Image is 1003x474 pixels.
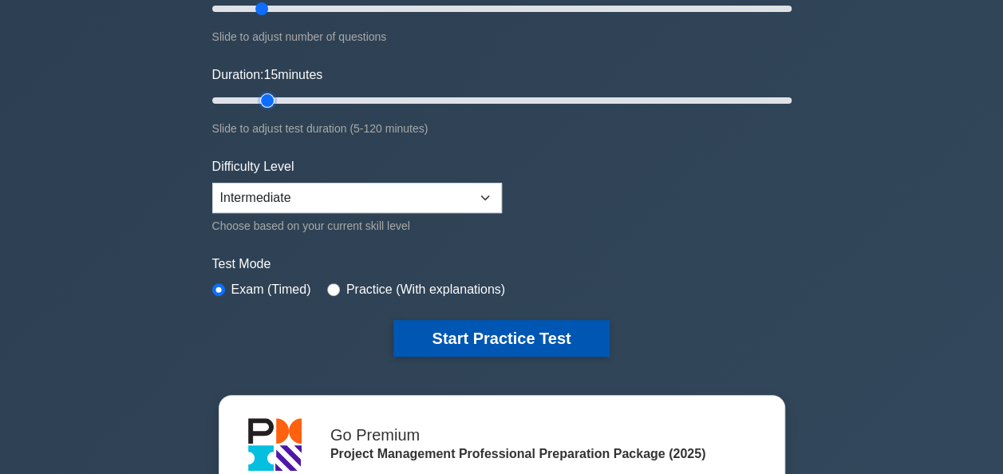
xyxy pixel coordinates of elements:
[393,320,609,357] button: Start Practice Test
[346,280,505,299] label: Practice (With explanations)
[212,119,792,138] div: Slide to adjust test duration (5-120 minutes)
[231,280,311,299] label: Exam (Timed)
[212,27,792,46] div: Slide to adjust number of questions
[212,65,323,85] label: Duration: minutes
[212,216,502,235] div: Choose based on your current skill level
[263,68,278,81] span: 15
[212,255,792,274] label: Test Mode
[212,157,294,176] label: Difficulty Level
